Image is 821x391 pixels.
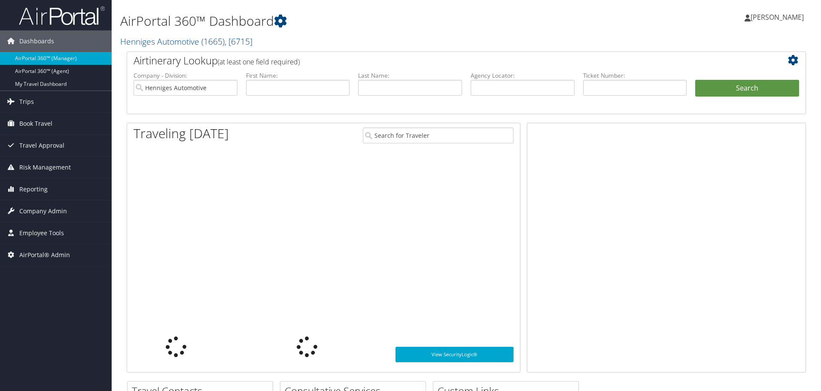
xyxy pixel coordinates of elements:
span: Trips [19,91,34,112]
input: Search for Traveler [363,127,514,143]
h1: Traveling [DATE] [134,124,229,142]
span: Travel Approval [19,135,64,156]
span: Employee Tools [19,222,64,244]
label: Last Name: [358,71,462,80]
label: First Name: [246,71,350,80]
span: Book Travel [19,113,52,134]
a: [PERSON_NAME] [745,4,812,30]
h2: Airtinerary Lookup [134,53,742,68]
label: Ticket Number: [583,71,687,80]
span: ( 1665 ) [201,36,225,47]
span: (at least one field required) [218,57,300,67]
label: Agency Locator: [471,71,575,80]
span: , [ 6715 ] [225,36,252,47]
h1: AirPortal 360™ Dashboard [120,12,582,30]
a: Henniges Automotive [120,36,252,47]
img: airportal-logo.png [19,6,105,26]
span: Dashboards [19,30,54,52]
span: [PERSON_NAME] [751,12,804,22]
label: Company - Division: [134,71,237,80]
button: Search [695,80,799,97]
span: AirPortal® Admin [19,244,70,266]
a: View SecurityLogic® [395,347,514,362]
span: Risk Management [19,157,71,178]
span: Reporting [19,179,48,200]
span: Company Admin [19,200,67,222]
